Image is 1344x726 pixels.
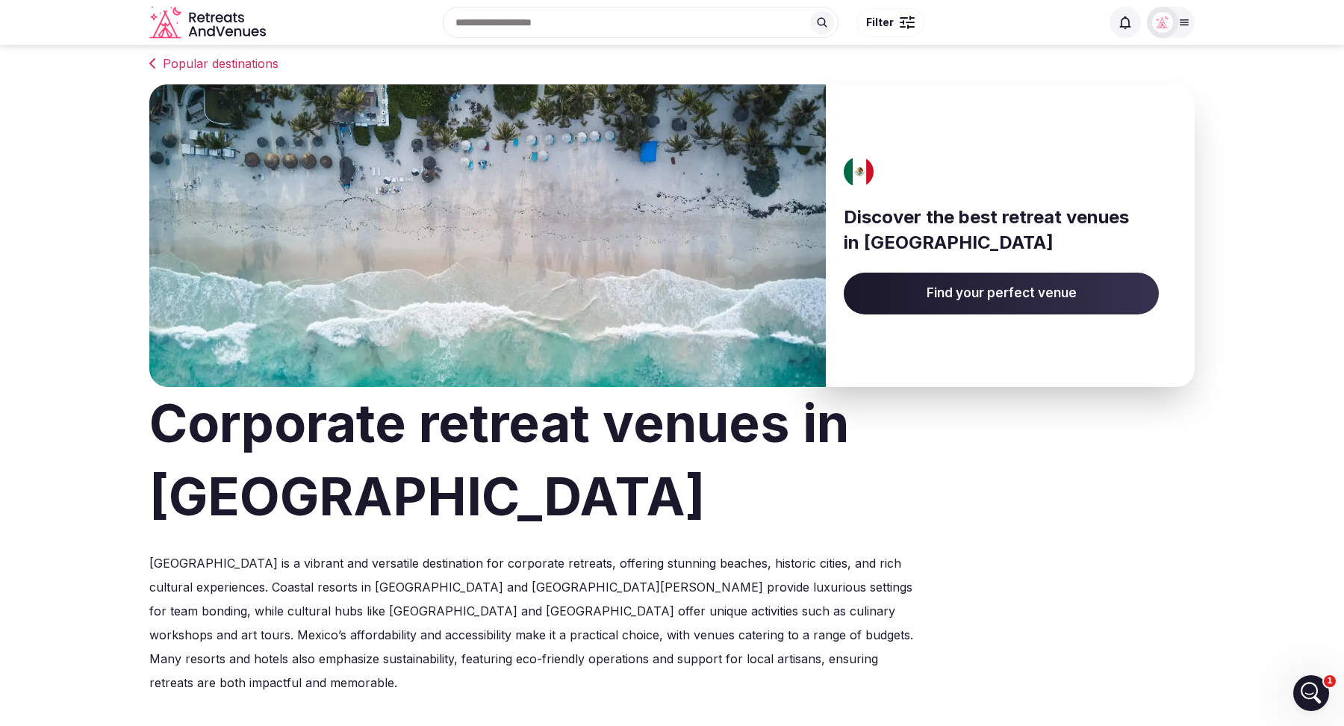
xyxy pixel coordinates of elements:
[149,551,914,695] p: [GEOGRAPHIC_DATA] is a vibrant and versatile destination for corporate retreats, offering stunnin...
[839,157,880,187] img: Mexico's flag
[149,387,1195,533] h1: Corporate retreat venues in [GEOGRAPHIC_DATA]
[1324,675,1336,687] span: 1
[149,84,826,387] img: Banner image for Mexico representative of the country
[1293,675,1329,711] iframe: Intercom live chat
[149,6,269,40] a: Visit the homepage
[856,8,924,37] button: Filter
[149,6,269,40] svg: Retreats and Venues company logo
[844,205,1159,255] h3: Discover the best retreat venues in [GEOGRAPHIC_DATA]
[866,15,894,30] span: Filter
[1152,12,1173,33] img: Matt Grant Oakes
[844,273,1159,314] a: Find your perfect venue
[149,55,1195,72] a: Popular destinations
